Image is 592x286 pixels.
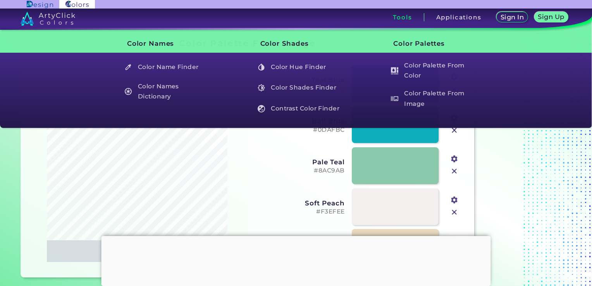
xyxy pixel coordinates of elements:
h5: #F3EFEE [253,208,344,215]
img: icon_close.svg [449,125,459,135]
a: Color Name Finder [120,60,212,74]
h5: Sign In [502,14,523,20]
a: Color Shades Finder [253,81,345,95]
iframe: Advertisement [477,36,574,281]
h3: Pale Teal [253,158,344,166]
a: Color Palette From Color [387,60,478,82]
img: icon_palette_from_image_white.svg [391,95,398,102]
h5: Color Name Finder [121,60,211,74]
img: icon_col_pal_col_white.svg [391,67,398,74]
h3: Soft Peach [253,199,344,207]
h5: #0DAFBC [253,126,344,134]
h5: Color Palette From Color [387,60,477,82]
iframe: Advertisement [102,236,491,284]
a: Contrast Color Finder [253,101,345,116]
h3: Color Names [114,34,212,53]
img: icon_color_names_dictionary_white.svg [125,88,132,95]
h5: Contrast Color Finder [254,101,344,116]
img: icon_color_hue_white.svg [258,64,265,71]
img: icon_color_name_finder_white.svg [125,64,132,71]
a: Sign In [498,12,526,22]
img: icon_color_shades_white.svg [258,84,265,91]
h3: Applications [436,14,482,20]
a: Color Hue Finder [253,60,345,74]
h5: #8AC9AB [253,167,344,174]
img: icon_close.svg [449,207,459,217]
a: Sign Up [536,12,566,22]
img: ArtyClick Design logo [27,1,53,8]
h3: Color Palettes [380,34,478,53]
img: logo_artyclick_colors_white.svg [21,12,75,26]
h3: Color Shades [247,34,345,53]
h5: Color Hue Finder [254,60,344,74]
h3: Tools [393,14,412,20]
img: icon_color_contrast_white.svg [258,105,265,112]
img: icon_close.svg [449,166,459,176]
a: Color Names Dictionary [120,81,212,103]
a: Color Palette From Image [387,88,478,110]
h5: Color Names Dictionary [121,81,211,103]
h5: Color Palette From Image [387,88,477,110]
h5: Sign Up [539,14,563,20]
h5: Color Shades Finder [254,81,344,95]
